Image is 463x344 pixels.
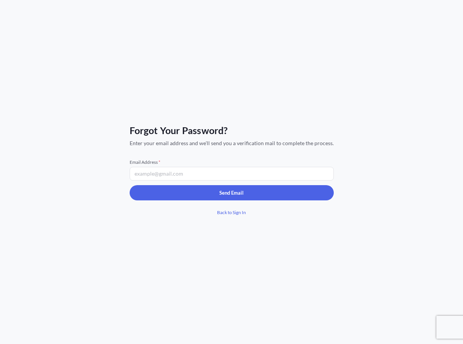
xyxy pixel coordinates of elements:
button: Send Email [130,185,334,200]
input: example@gmail.com [130,167,334,181]
span: Email Address [130,159,334,165]
span: Forgot Your Password? [130,124,334,136]
p: Send Email [219,189,244,197]
span: Enter your email address and we'll send you a verification mail to complete the process. [130,139,334,147]
a: Back to Sign In [130,205,334,220]
span: Back to Sign In [217,209,246,216]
